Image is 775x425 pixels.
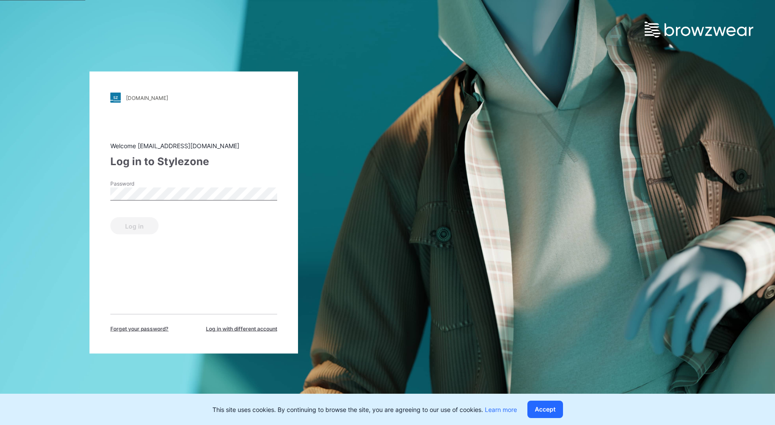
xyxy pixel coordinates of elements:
div: [DOMAIN_NAME] [126,94,168,101]
a: [DOMAIN_NAME] [110,93,277,103]
p: This site uses cookies. By continuing to browse the site, you are agreeing to our use of cookies. [212,405,517,414]
a: Learn more [485,406,517,413]
span: Forget your password? [110,325,169,333]
img: browzwear-logo.e42bd6dac1945053ebaf764b6aa21510.svg [645,22,753,37]
span: Log in with different account [206,325,277,333]
button: Accept [527,401,563,418]
img: stylezone-logo.562084cfcfab977791bfbf7441f1a819.svg [110,93,121,103]
label: Password [110,180,171,188]
div: Welcome [EMAIL_ADDRESS][DOMAIN_NAME] [110,141,277,150]
div: Log in to Stylezone [110,154,277,169]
